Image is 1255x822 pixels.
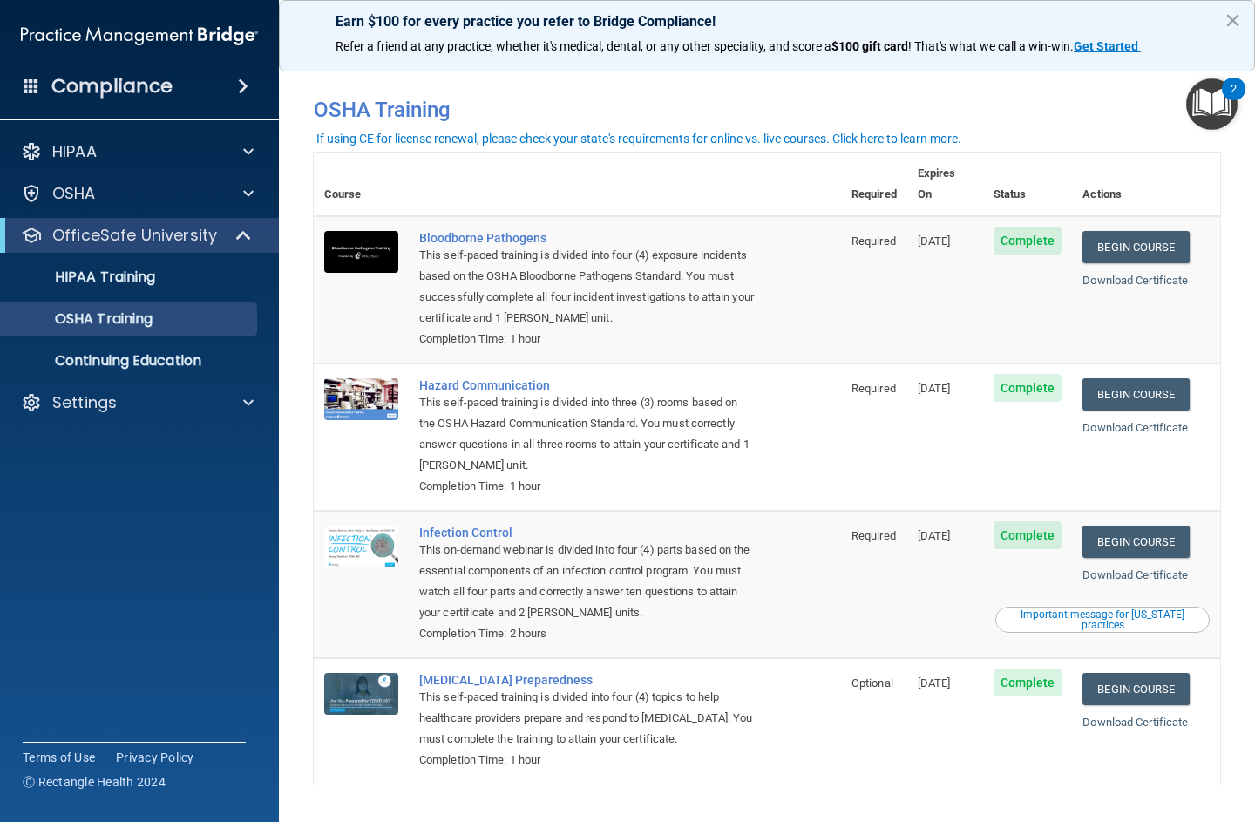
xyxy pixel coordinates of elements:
button: Close [1224,6,1241,34]
div: Completion Time: 1 hour [419,750,754,771]
span: Complete [994,227,1062,255]
a: [MEDICAL_DATA] Preparedness [419,673,754,687]
th: Expires On [907,153,983,216]
a: Privacy Policy [116,749,194,766]
p: OfficeSafe University [52,225,217,246]
a: Download Certificate [1082,568,1188,581]
span: Complete [994,521,1062,549]
span: [DATE] [918,529,951,542]
p: Settings [52,392,117,413]
span: [DATE] [918,234,951,248]
p: OSHA Training [11,310,153,328]
p: OSHA [52,183,96,204]
span: Required [851,529,896,542]
div: 2 [1231,89,1237,112]
p: HIPAA [52,141,97,162]
button: If using CE for license renewal, please check your state's requirements for online vs. live cours... [314,130,964,147]
div: If using CE for license renewal, please check your state's requirements for online vs. live cours... [316,132,961,145]
a: Settings [21,392,254,413]
a: Infection Control [419,526,754,540]
div: This on-demand webinar is divided into four (4) parts based on the essential components of an inf... [419,540,754,623]
span: Refer a friend at any practice, whether it's medical, dental, or any other speciality, and score a [336,39,831,53]
div: Completion Time: 2 hours [419,623,754,644]
span: [DATE] [918,676,951,690]
span: ! That's what we call a win-win. [908,39,1074,53]
strong: $100 gift card [831,39,908,53]
button: Open Resource Center, 2 new notifications [1186,78,1238,130]
a: Get Started [1074,39,1141,53]
span: [DATE] [918,382,951,395]
div: Completion Time: 1 hour [419,329,754,350]
a: Bloodborne Pathogens [419,231,754,245]
a: OfficeSafe University [21,225,253,246]
a: Download Certificate [1082,274,1188,287]
a: Begin Course [1082,231,1189,263]
a: Begin Course [1082,526,1189,558]
a: Begin Course [1082,673,1189,705]
a: Download Certificate [1082,421,1188,434]
div: This self-paced training is divided into four (4) exposure incidents based on the OSHA Bloodborne... [419,245,754,329]
div: Important message for [US_STATE] practices [998,609,1207,630]
span: Required [851,382,896,395]
span: Complete [994,374,1062,402]
div: Completion Time: 1 hour [419,476,754,497]
div: This self-paced training is divided into four (4) topics to help healthcare providers prepare and... [419,687,754,750]
span: Complete [994,669,1062,696]
th: Course [314,153,409,216]
img: PMB logo [21,18,258,53]
p: HIPAA Training [11,268,155,286]
a: Begin Course [1082,378,1189,411]
strong: Get Started [1074,39,1138,53]
p: Earn $100 for every practice you refer to Bridge Compliance! [336,13,1198,30]
a: Hazard Communication [419,378,754,392]
button: Read this if you are a dental practitioner in the state of CA [995,607,1210,633]
h4: OSHA Training [314,98,1220,122]
p: Continuing Education [11,352,249,370]
th: Status [983,153,1073,216]
div: This self-paced training is divided into three (3) rooms based on the OSHA Hazard Communication S... [419,392,754,476]
a: Terms of Use [23,749,95,766]
a: Download Certificate [1082,716,1188,729]
h4: Compliance [51,74,173,99]
span: Optional [851,676,893,690]
a: OSHA [21,183,254,204]
a: HIPAA [21,141,254,162]
span: Ⓒ Rectangle Health 2024 [23,773,166,791]
th: Actions [1072,153,1220,216]
span: Required [851,234,896,248]
th: Required [841,153,907,216]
